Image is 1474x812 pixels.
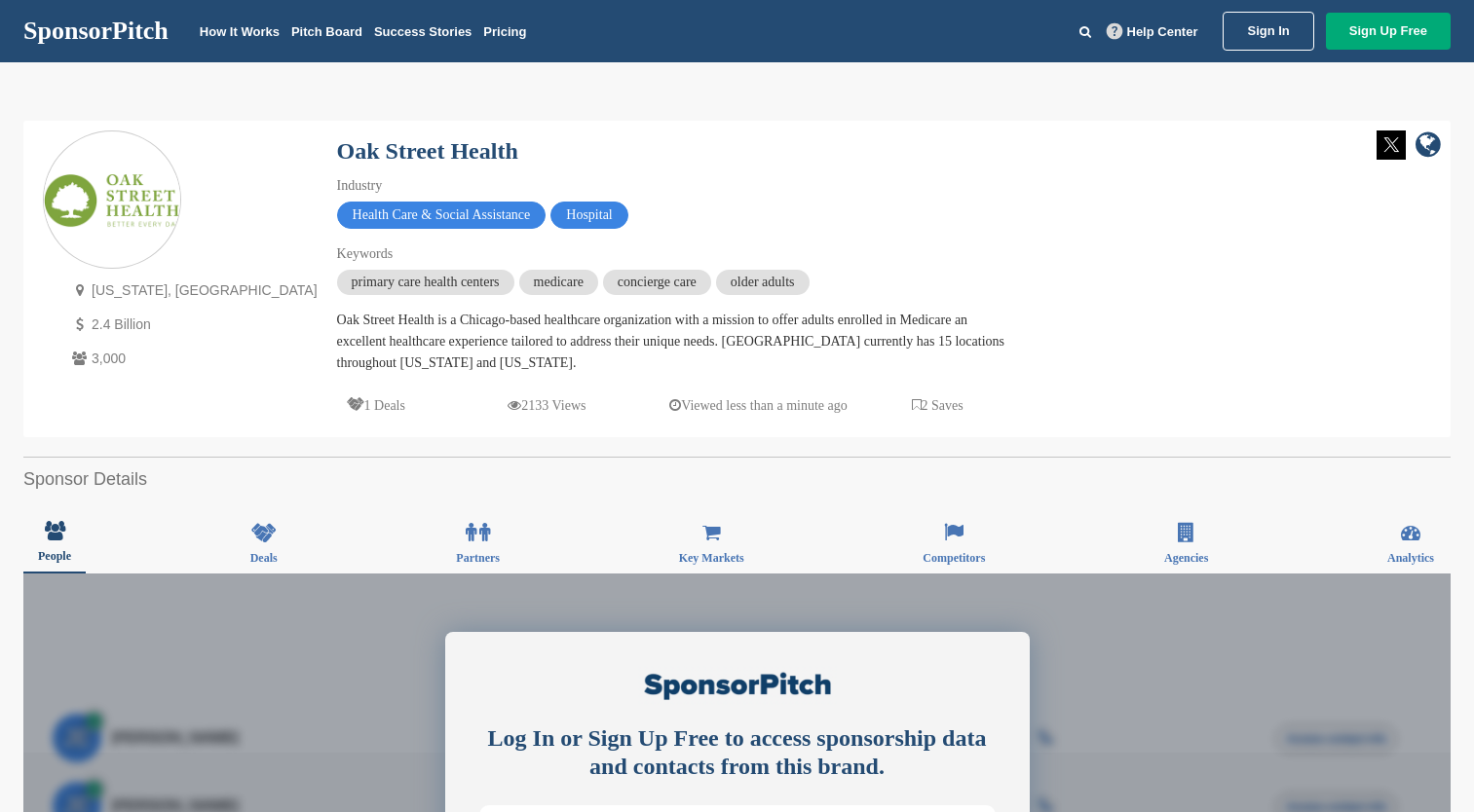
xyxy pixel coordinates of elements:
span: medicare [519,270,598,295]
span: Partners [456,552,500,564]
p: [US_STATE], [GEOGRAPHIC_DATA] [67,278,318,303]
p: 2 Saves [912,393,964,418]
div: Oak Street Health is a Chicago-based healthcare organization with a mission to offer adults enrol... [337,310,1019,374]
a: Help Center [1103,20,1202,43]
span: concierge care [603,270,711,295]
img: Sponsorpitch & Oak Street Health [44,173,180,228]
div: Log In or Sign Up Free to access sponsorship data and contacts from this brand. [479,724,996,781]
p: 3,000 [67,347,318,371]
span: Health Care & Social Assistance [337,202,547,229]
div: Industry [337,175,1019,197]
a: company link [1416,130,1441,163]
img: Twitter white [1377,130,1406,160]
span: Competitors [923,552,985,564]
p: 2133 Views [508,393,586,418]
span: Analytics [1387,552,1434,564]
a: Sign In [1223,12,1313,51]
a: SponsorPitch [23,18,169,44]
p: 1 Deals [347,393,405,418]
p: 2.4 Billion [67,313,318,337]
span: Deals [250,552,278,564]
a: How It Works [200,24,280,39]
span: People [38,550,71,562]
span: Key Markets [679,552,744,564]
a: Oak Street Health [337,138,518,164]
a: Success Stories [374,24,472,39]
div: Keywords [337,243,1019,265]
span: primary care health centers [337,270,514,295]
p: Viewed less than a minute ago [669,393,848,418]
h2: Sponsor Details [23,466,1451,493]
span: Hospital [550,202,627,229]
span: Agencies [1164,552,1208,564]
a: Sign Up Free [1326,13,1451,50]
span: older adults [716,270,810,295]
a: Pricing [483,24,526,39]
a: Pitch Board [291,24,362,39]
